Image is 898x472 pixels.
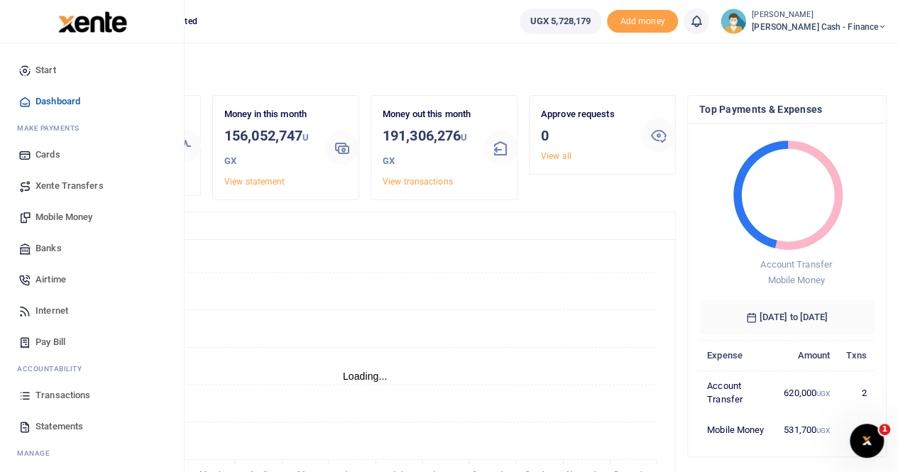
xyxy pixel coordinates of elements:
span: Xente Transfers [35,179,104,193]
a: Transactions [11,380,173,411]
a: UGX 5,728,179 [520,9,601,34]
span: ake Payments [24,123,80,133]
span: Account Transfer [760,259,832,270]
td: 1 [838,415,875,445]
a: View transactions [383,177,453,187]
span: Pay Bill [35,335,65,349]
span: Cards [35,148,60,162]
a: Cards [11,139,173,170]
td: Account Transfer [699,371,776,415]
span: Airtime [35,273,66,287]
p: Approve requests [541,107,630,122]
h3: 156,052,747 [224,125,314,172]
text: Loading... [343,371,388,382]
span: anage [24,448,50,459]
a: Mobile Money [11,202,173,233]
span: Add money [607,10,678,33]
h6: [DATE] to [DATE] [699,300,875,334]
a: Statements [11,411,173,442]
h4: Transactions Overview [66,218,664,234]
small: UGX [816,427,830,434]
a: Banks [11,233,173,264]
span: Banks [35,241,62,256]
a: Internet [11,295,173,326]
span: Transactions [35,388,90,402]
span: Start [35,63,56,77]
h3: 0 [541,125,630,146]
a: Dashboard [11,86,173,117]
span: Mobile Money [767,275,824,285]
li: Wallet ballance [514,9,607,34]
a: logo-small logo-large logo-large [57,16,127,26]
small: UGX [816,390,830,397]
span: 1 [879,424,890,435]
span: Dashboard [35,94,80,109]
p: Money out this month [383,107,472,122]
span: [PERSON_NAME] Cash - Finance [752,21,887,33]
td: 620,000 [776,371,838,415]
span: UGX 5,728,179 [530,14,591,28]
th: Txns [838,340,875,371]
small: [PERSON_NAME] [752,9,887,21]
span: Internet [35,304,68,318]
small: UGX [224,132,309,166]
th: Amount [776,340,838,371]
h3: 191,306,276 [383,125,472,172]
span: countability [28,363,82,374]
span: Statements [35,419,83,434]
a: Xente Transfers [11,170,173,202]
a: profile-user [PERSON_NAME] [PERSON_NAME] Cash - Finance [721,9,887,34]
a: Pay Bill [11,326,173,358]
p: Money in this month [224,107,314,122]
th: Expense [699,340,776,371]
img: profile-user [721,9,746,34]
small: UGX [383,132,467,166]
li: Ac [11,358,173,380]
a: Add money [607,15,678,26]
a: View statement [224,177,285,187]
td: 2 [838,371,875,415]
iframe: Intercom live chat [850,424,884,458]
td: 531,700 [776,415,838,445]
li: Toup your wallet [607,10,678,33]
li: M [11,442,173,464]
h4: Top Payments & Expenses [699,101,875,117]
li: M [11,117,173,139]
td: Mobile Money [699,415,776,445]
a: Start [11,55,173,86]
a: View all [541,151,571,161]
h4: Hello Pricillah [54,61,887,77]
span: Mobile Money [35,210,92,224]
a: Airtime [11,264,173,295]
img: logo-large [58,11,127,33]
